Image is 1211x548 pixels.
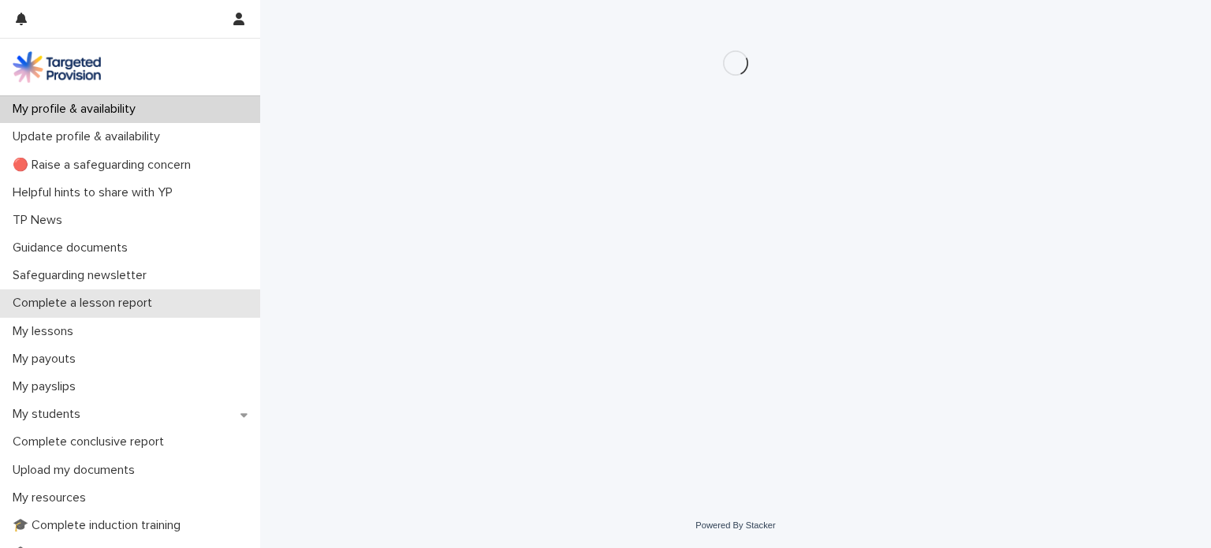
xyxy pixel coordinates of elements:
[6,158,203,173] p: 🔴 Raise a safeguarding concern
[13,51,101,83] img: M5nRWzHhSzIhMunXDL62
[695,520,775,530] a: Powered By Stacker
[6,434,177,449] p: Complete conclusive report
[6,213,75,228] p: TP News
[6,240,140,255] p: Guidance documents
[6,518,193,533] p: 🎓 Complete induction training
[6,379,88,394] p: My payslips
[6,268,159,283] p: Safeguarding newsletter
[6,102,148,117] p: My profile & availability
[6,324,86,339] p: My lessons
[6,296,165,311] p: Complete a lesson report
[6,490,99,505] p: My resources
[6,352,88,367] p: My payouts
[6,185,185,200] p: Helpful hints to share with YP
[6,129,173,144] p: Update profile & availability
[6,407,93,422] p: My students
[6,463,147,478] p: Upload my documents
